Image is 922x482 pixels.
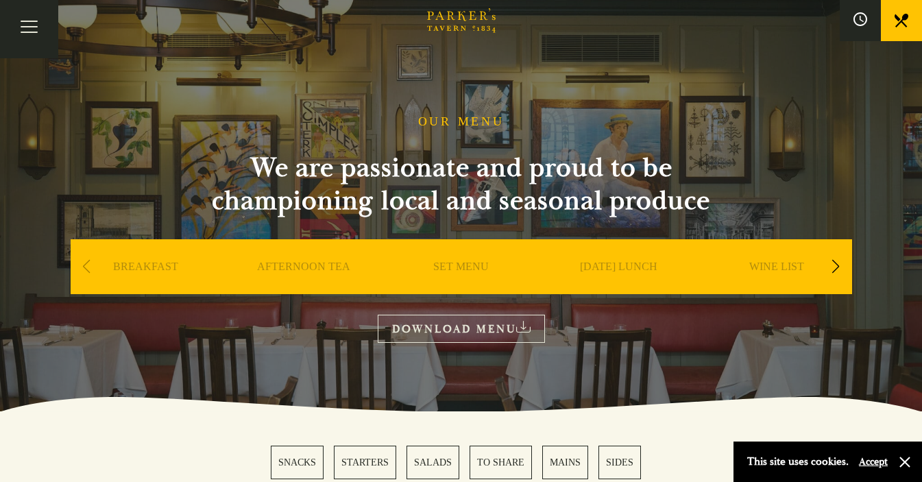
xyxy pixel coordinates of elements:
a: BREAKFAST [113,260,178,315]
a: 6 / 6 [598,446,641,479]
div: 4 / 9 [544,239,694,335]
a: AFTERNOON TEA [257,260,350,315]
div: 2 / 9 [228,239,379,335]
a: DOWNLOAD MENU [378,315,545,343]
a: [DATE] LUNCH [580,260,657,315]
div: 3 / 9 [386,239,537,335]
a: 3 / 6 [407,446,459,479]
a: 1 / 6 [271,446,324,479]
h2: We are passionate and proud to be championing local and seasonal produce [187,152,736,217]
div: Previous slide [77,252,96,282]
div: 1 / 9 [71,239,221,335]
div: Next slide [827,252,845,282]
a: WINE LIST [749,260,804,315]
div: 5 / 9 [701,239,852,335]
a: 4 / 6 [470,446,532,479]
p: This site uses cookies. [747,452,849,472]
a: SET MENU [433,260,489,315]
h1: OUR MENU [418,115,505,130]
a: 5 / 6 [542,446,588,479]
button: Accept [859,455,888,468]
button: Close and accept [898,455,912,469]
a: 2 / 6 [334,446,396,479]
